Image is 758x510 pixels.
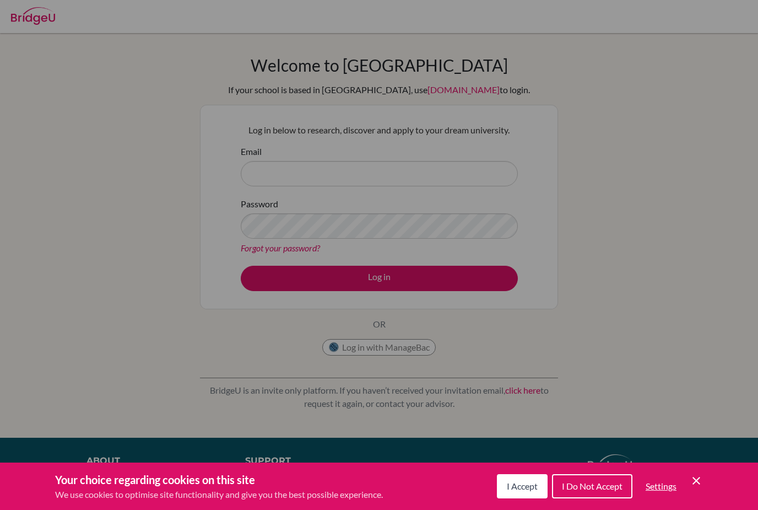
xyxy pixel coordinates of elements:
span: I Do Not Accept [562,481,622,491]
span: Settings [646,481,676,491]
button: I Do Not Accept [552,474,632,498]
p: We use cookies to optimise site functionality and give you the best possible experience. [55,488,383,501]
button: I Accept [497,474,548,498]
button: Save and close [690,474,703,487]
span: I Accept [507,481,538,491]
h3: Your choice regarding cookies on this site [55,471,383,488]
button: Settings [637,475,685,497]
